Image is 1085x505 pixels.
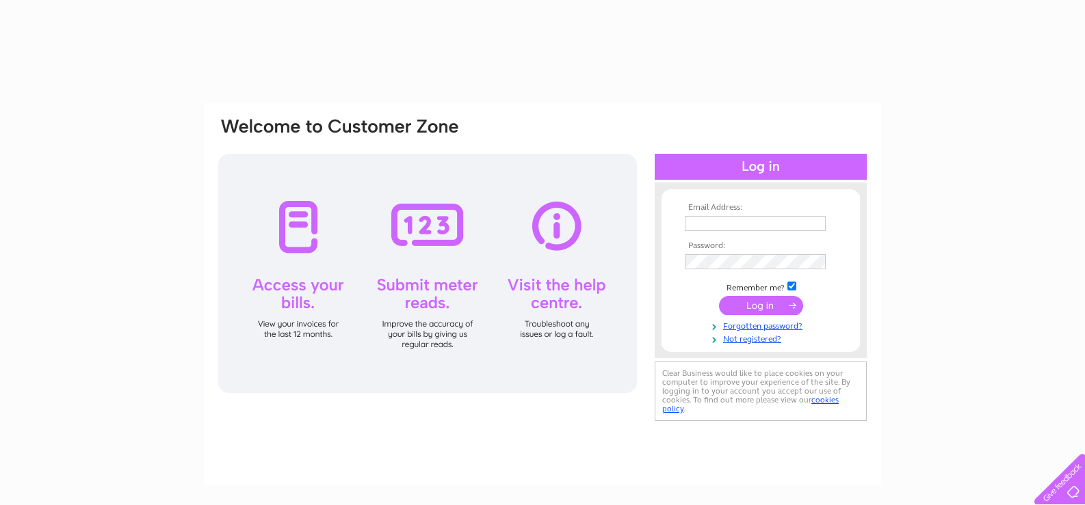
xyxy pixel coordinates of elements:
a: Not registered? [685,331,840,344]
img: npw-badge-icon-locked.svg [810,257,821,268]
td: Remember me? [681,279,840,293]
a: Forgotten password? [685,318,840,331]
div: Clear Business would like to place cookies on your computer to improve your experience of the sit... [655,361,867,421]
th: Email Address: [681,203,840,213]
th: Password: [681,241,840,251]
img: npw-badge-icon-locked.svg [810,218,821,229]
a: cookies policy [662,395,839,413]
input: Submit [719,296,803,315]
